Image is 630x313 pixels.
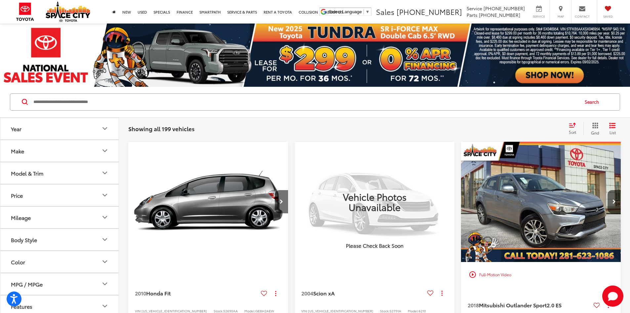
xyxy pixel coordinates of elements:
[128,142,289,263] img: 2010 Honda Fit Base FWD
[397,6,462,17] span: [PHONE_NUMBER]
[0,229,119,250] button: Body StyleBody Style
[128,125,194,132] span: Showing all 199 vehicles
[479,301,547,309] span: Mitsubishi Outlander Sport
[569,129,576,135] span: Sort
[101,169,109,177] div: Model & Trim
[468,301,591,309] a: 2018Mitsubishi Outlander Sport2.0 ES
[275,190,288,213] button: Next image
[566,122,583,135] button: Select sort value
[46,1,90,22] img: Space City Toyota
[101,258,109,266] div: Color
[436,287,448,299] button: Actions
[11,192,23,198] div: Price
[0,207,119,228] button: MileageMileage
[468,301,479,309] span: 2018
[441,290,442,296] span: dropdown dots
[365,9,370,14] span: ▼
[0,118,119,139] button: YearYear
[0,251,119,273] button: ColorColor
[11,126,21,132] div: Year
[547,301,562,309] span: 2.0 ES
[461,142,621,263] img: 2018 Mitsubishi Outlander Sport 2.0 ES 4x2
[101,125,109,132] div: Year
[0,140,119,162] button: MakeMake
[467,5,482,12] span: Service
[329,9,362,14] span: Select Language
[376,6,395,17] span: Sales
[11,281,43,287] div: MPG / MPGe
[11,259,25,265] div: Color
[11,236,37,243] div: Body Style
[101,302,109,310] div: Features
[135,289,146,297] span: 2010
[101,147,109,155] div: Make
[301,289,425,297] a: 2004Scion xA
[578,94,609,110] button: Search
[575,14,590,19] span: Contact
[33,94,578,110] input: Search by Make, Model, or Keyword
[135,289,258,297] a: 2010Honda Fit
[531,14,546,19] span: Service
[11,214,31,221] div: Mileage
[101,280,109,288] div: MPG / MPGe
[0,184,119,206] button: PricePrice
[0,162,119,184] button: Model & TrimModel & Trim
[301,289,313,297] span: 2004
[11,303,32,309] div: Features
[275,291,276,296] span: dropdown dots
[101,235,109,243] div: Body Style
[461,142,621,262] div: 2018 Mitsubishi Outlander Sport 2.0 ES 0
[295,142,454,262] img: Vehicle Photos Unavailable Please Check Back Soon
[313,289,335,297] span: Scion xA
[146,289,171,297] span: Honda Fit
[602,286,623,307] button: Toggle Chat Window
[467,12,478,18] span: Parts
[604,122,621,135] button: List View
[608,190,621,213] button: Next image
[483,5,525,12] span: [PHONE_NUMBER]
[11,148,24,154] div: Make
[553,14,568,19] span: Map
[479,12,520,18] span: [PHONE_NUMBER]
[270,287,281,299] button: Actions
[583,122,604,135] button: Grid View
[0,273,119,295] button: MPG / MPGeMPG / MPGe
[461,142,621,262] a: 2018 Mitsubishi Outlander Sport 2.0 ES 4x22018 Mitsubishi Outlander Sport 2.0 ES 4x22018 Mitsubis...
[591,130,599,135] span: Grid
[295,142,454,262] a: VIEW_DETAILS
[601,14,615,19] span: Saved
[11,170,43,176] div: Model & Trim
[128,142,289,262] a: 2010 Honda Fit Base FWD2010 Honda Fit Base FWD2010 Honda Fit Base FWD2010 Honda Fit Base FWD
[329,9,370,14] a: Select Language​
[609,130,616,135] span: List
[128,142,289,262] div: 2010 Honda Fit Base 0
[602,286,623,307] svg: Start Chat
[101,191,109,199] div: Price
[101,213,109,221] div: Mileage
